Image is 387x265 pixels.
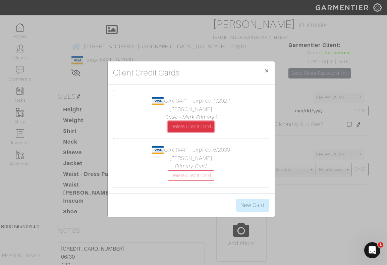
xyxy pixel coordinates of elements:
[364,242,380,258] iframe: Intercom live chat
[120,97,262,132] center: xxxx-3471 - Expires: 1/2027 [PERSON_NAME]
[120,146,262,181] center: xxxx-8441 - Expires: 6/2030 [PERSON_NAME]
[152,146,164,154] img: visa-934b35602734be37eb7d5d7e5dbcd2044c359bf20a24dc3361ca3fa54326a8a7.png
[175,163,207,169] i: Primary Card
[113,67,180,79] h4: Client Credit Cards
[378,242,383,248] span: 1
[152,97,164,105] img: visa-934b35602734be37eb7d5d7e5dbcd2044c359bf20a24dc3361ca3fa54326a8a7.png
[168,121,215,132] a: Delete Credit Card
[164,114,218,120] a: Other - Mark Primary?
[264,66,269,75] span: ×
[168,170,215,181] a: Delete Credit Card
[236,199,269,212] a: New Card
